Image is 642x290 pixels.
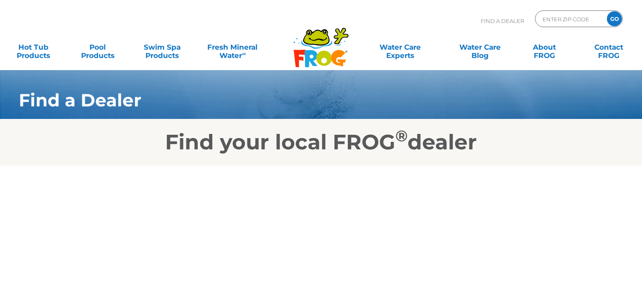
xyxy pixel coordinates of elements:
sup: ∞ [242,50,246,57]
a: AboutFROG [519,39,569,55]
a: Swim SpaProducts [137,39,187,55]
a: Hot TubProducts [8,39,59,55]
img: Frog Products Logo [289,17,353,68]
a: ContactFROG [583,39,634,55]
a: Water CareExperts [359,39,441,55]
h2: Find your local FROG dealer [6,130,636,155]
a: PoolProducts [73,39,123,55]
sup: ® [395,126,408,145]
h1: Find a Dealer [19,90,573,110]
a: Fresh MineralWater∞ [201,39,264,55]
a: Water CareBlog [455,39,505,55]
input: GO [607,11,622,26]
p: Find A Dealer [481,10,524,31]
